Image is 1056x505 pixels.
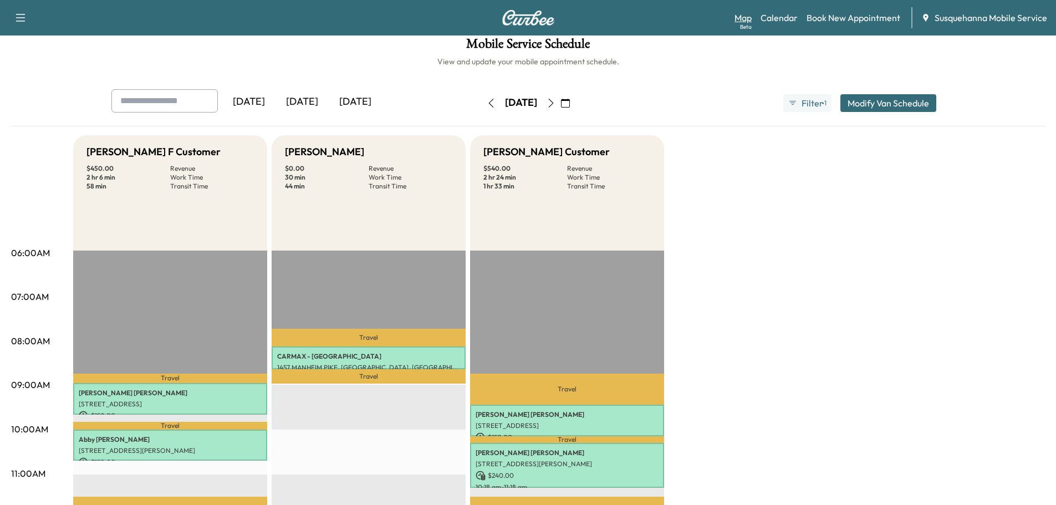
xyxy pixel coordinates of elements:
[79,411,262,421] p: $ 150.00
[567,164,651,173] p: Revenue
[11,56,1045,67] h6: View and update your mobile appointment schedule.
[807,11,900,24] a: Book New Appointment
[79,446,262,455] p: [STREET_ADDRESS][PERSON_NAME]
[11,246,50,259] p: 06:00AM
[11,467,45,480] p: 11:00AM
[276,89,329,115] div: [DATE]
[11,290,49,303] p: 07:00AM
[285,144,364,160] h5: [PERSON_NAME]
[483,182,567,191] p: 1 hr 33 min
[483,144,610,160] h5: [PERSON_NAME] Customer
[79,435,262,444] p: Abby [PERSON_NAME]
[73,374,267,383] p: Travel
[79,400,262,409] p: [STREET_ADDRESS]
[476,483,659,492] p: 10:18 am - 11:18 am
[11,334,50,348] p: 08:00AM
[476,471,659,481] p: $ 240.00
[369,173,452,182] p: Work Time
[476,460,659,468] p: [STREET_ADDRESS][PERSON_NAME]
[11,378,50,391] p: 09:00AM
[476,432,659,442] p: $ 150.00
[483,173,567,182] p: 2 hr 24 min
[272,369,466,384] p: Travel
[222,89,276,115] div: [DATE]
[86,144,221,160] h5: [PERSON_NAME] F Customer
[170,164,254,173] p: Revenue
[272,329,466,346] p: Travel
[567,173,651,182] p: Work Time
[470,436,664,443] p: Travel
[840,94,936,112] button: Modify Van Schedule
[802,96,822,110] span: Filter
[824,99,827,108] span: 1
[86,164,170,173] p: $ 450.00
[73,422,267,429] p: Travel
[79,457,262,467] p: $ 150.00
[505,96,537,110] div: [DATE]
[476,410,659,419] p: [PERSON_NAME] [PERSON_NAME]
[170,173,254,182] p: Work Time
[11,422,48,436] p: 10:00AM
[761,11,798,24] a: Calendar
[277,352,460,361] p: CARMAX - [GEOGRAPHIC_DATA]
[285,182,369,191] p: 44 min
[86,173,170,182] p: 2 hr 6 min
[86,182,170,191] p: 58 min
[285,164,369,173] p: $ 0.00
[483,164,567,173] p: $ 540.00
[329,89,382,115] div: [DATE]
[369,182,452,191] p: Transit Time
[734,11,752,24] a: MapBeta
[170,182,254,191] p: Transit Time
[11,37,1045,56] h1: Mobile Service Schedule
[567,182,651,191] p: Transit Time
[476,448,659,457] p: [PERSON_NAME] [PERSON_NAME]
[502,10,555,25] img: Curbee Logo
[935,11,1047,24] span: Susquehanna Mobile Service
[277,363,460,372] p: 1457 MANHEIM PIKE, [GEOGRAPHIC_DATA], [GEOGRAPHIC_DATA], [GEOGRAPHIC_DATA]
[740,23,752,31] div: Beta
[783,94,831,112] button: Filter●1
[285,173,369,182] p: 30 min
[476,421,659,430] p: [STREET_ADDRESS]
[79,389,262,397] p: [PERSON_NAME] [PERSON_NAME]
[470,374,664,405] p: Travel
[369,164,452,173] p: Revenue
[822,100,824,106] span: ●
